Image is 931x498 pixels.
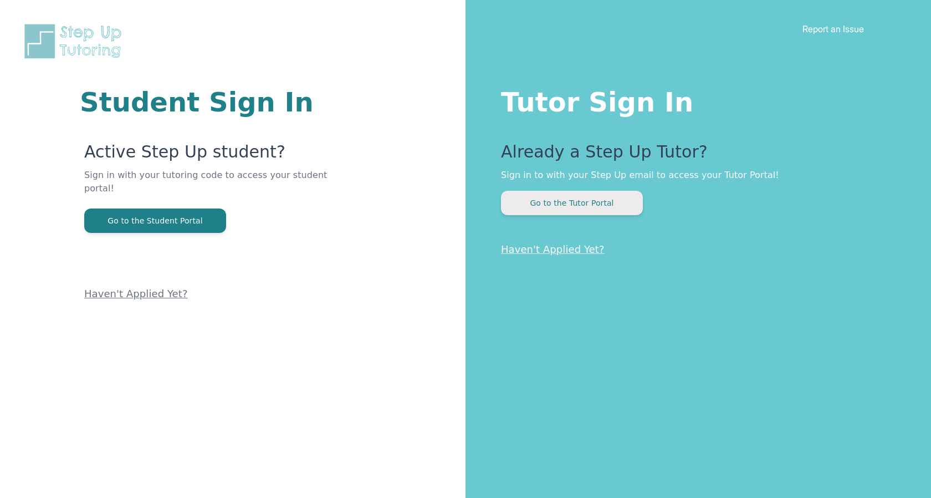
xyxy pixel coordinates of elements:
[84,215,226,226] a: Go to the Student Portal
[501,243,605,255] a: Haven't Applied Yet?
[84,142,332,169] p: Active Step Up student?
[84,288,188,299] a: Haven't Applied Yet?
[80,89,332,115] h1: Student Sign In
[501,197,643,208] a: Go to the Tutor Portal
[501,84,887,115] h1: Tutor Sign In
[84,169,332,209] p: Sign in with your tutoring code to access your student portal!
[501,169,887,182] p: Sign in to with your Step Up email to access your Tutor Portal!
[802,23,864,34] a: Report an Issue
[501,142,887,169] p: Already a Step Up Tutor?
[84,209,226,233] button: Go to the Student Portal
[501,191,643,215] button: Go to the Tutor Portal
[22,22,129,60] img: Step Up Tutoring horizontal logo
